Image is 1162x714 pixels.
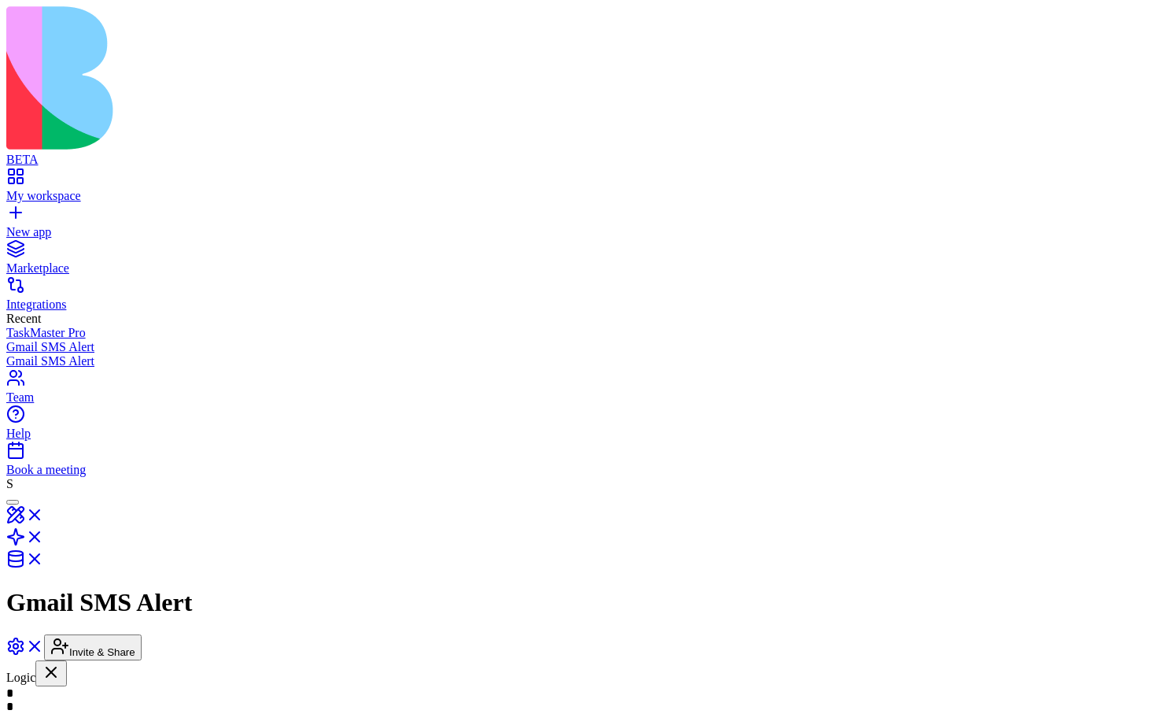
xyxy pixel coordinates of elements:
[6,588,1156,617] h1: Gmail SMS Alert
[6,463,1156,477] div: Book a meeting
[6,376,1156,405] a: Team
[6,312,41,325] span: Recent
[6,412,1156,441] a: Help
[6,671,35,684] span: Logic
[6,211,1156,239] a: New app
[6,139,1156,167] a: BETA
[6,225,1156,239] div: New app
[6,449,1156,477] a: Book a meeting
[6,283,1156,312] a: Integrations
[6,175,1156,203] a: My workspace
[6,247,1156,276] a: Marketplace
[6,6,639,150] img: logo
[6,340,1156,354] a: Gmail SMS Alert
[6,189,1156,203] div: My workspace
[6,354,1156,368] a: Gmail SMS Alert
[6,261,1156,276] div: Marketplace
[44,634,142,660] button: Invite & Share
[6,298,1156,312] div: Integrations
[6,427,1156,441] div: Help
[6,326,1156,340] a: TaskMaster Pro
[6,153,1156,167] div: BETA
[6,477,13,490] span: S
[6,390,1156,405] div: Team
